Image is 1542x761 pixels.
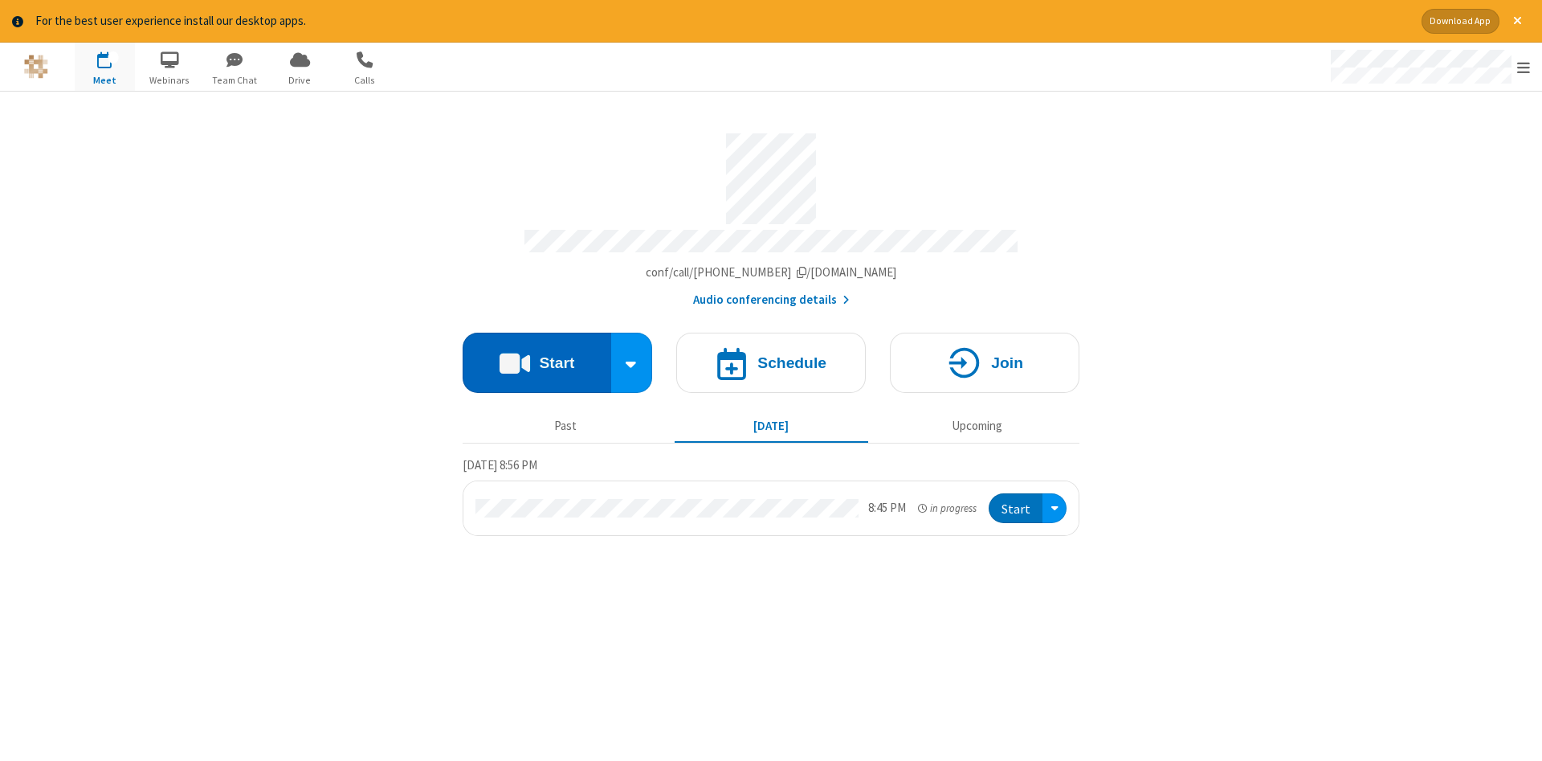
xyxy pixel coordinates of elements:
[1042,493,1067,523] div: Open menu
[24,55,48,79] img: QA Selenium DO NOT DELETE OR CHANGE
[75,73,135,88] span: Meet
[757,355,826,370] h4: Schedule
[205,73,265,88] span: Team Chat
[6,43,66,91] button: Logo
[611,333,653,393] div: Start conference options
[646,264,897,280] span: Copy my meeting room link
[890,333,1079,393] button: Join
[539,355,574,370] h4: Start
[1316,43,1542,91] div: Open menu
[108,51,119,63] div: 1
[868,499,906,518] div: 8:45 PM
[35,12,1409,31] div: For the best user experience install our desktop apps.
[463,121,1079,309] section: Account details
[463,456,1079,536] section: Today's Meetings
[918,501,977,516] em: in progress
[676,333,866,393] button: Schedule
[463,457,537,473] span: [DATE] 8:56 PM
[469,411,663,442] button: Past
[675,411,868,442] button: [DATE]
[693,291,850,309] button: Audio conferencing details
[989,493,1042,523] button: Start
[270,73,330,88] span: Drive
[880,411,1074,442] button: Upcoming
[1505,9,1530,34] button: Close alert
[991,355,1023,370] h4: Join
[463,333,611,393] button: Start
[1422,9,1499,34] button: Download App
[335,73,395,88] span: Calls
[140,73,200,88] span: Webinars
[646,264,897,282] button: Copy my meeting room linkCopy my meeting room link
